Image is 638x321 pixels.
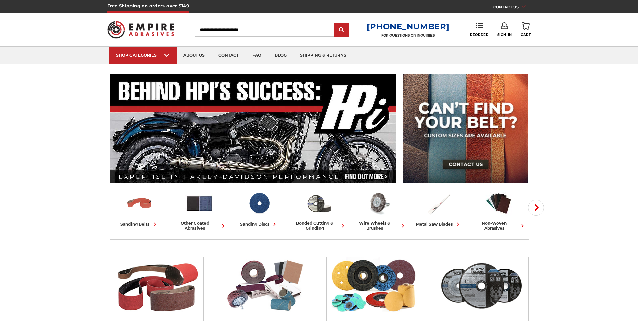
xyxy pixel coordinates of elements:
a: Cart [521,22,531,37]
a: contact [212,47,246,64]
img: Sanding Belts [125,189,153,217]
img: Non-woven Abrasives [485,189,513,217]
input: Submit [335,23,348,37]
img: Wire Wheels & Brushes [365,189,393,217]
img: Banner for an interview featuring Horsepower Inc who makes Harley performance upgrades featured o... [110,74,397,183]
p: FOR QUESTIONS OR INQUIRIES [367,33,449,38]
img: Other Coated Abrasives [185,189,213,217]
a: Reorder [470,22,488,37]
a: bonded cutting & grinding [292,189,346,231]
a: metal saw blades [412,189,466,228]
img: Empire Abrasives [107,16,175,43]
img: Sanding Discs [330,257,417,314]
button: Next [528,200,544,216]
a: [PHONE_NUMBER] [367,22,449,31]
img: Sanding Discs [245,189,273,217]
a: about us [177,47,212,64]
div: SHOP CATEGORIES [116,52,170,58]
a: wire wheels & brushes [352,189,406,231]
a: sanding discs [232,189,287,228]
a: faq [246,47,268,64]
span: Sign In [497,33,512,37]
a: non-woven abrasives [472,189,526,231]
div: sanding belts [121,221,158,228]
img: Metal Saw Blades [425,189,453,217]
span: Reorder [470,33,488,37]
img: Bonded Cutting & Grinding [438,257,525,314]
a: sanding belts [112,189,167,228]
div: non-woven abrasives [472,221,526,231]
div: sanding discs [240,221,278,228]
a: blog [268,47,293,64]
div: other coated abrasives [172,221,227,231]
span: Cart [521,33,531,37]
img: promo banner for custom belts. [403,74,528,183]
img: Bonded Cutting & Grinding [305,189,333,217]
img: Other Coated Abrasives [221,257,308,314]
a: CONTACT US [493,3,531,13]
img: Sanding Belts [113,257,200,314]
div: bonded cutting & grinding [292,221,346,231]
div: metal saw blades [416,221,461,228]
div: wire wheels & brushes [352,221,406,231]
a: other coated abrasives [172,189,227,231]
a: shipping & returns [293,47,353,64]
